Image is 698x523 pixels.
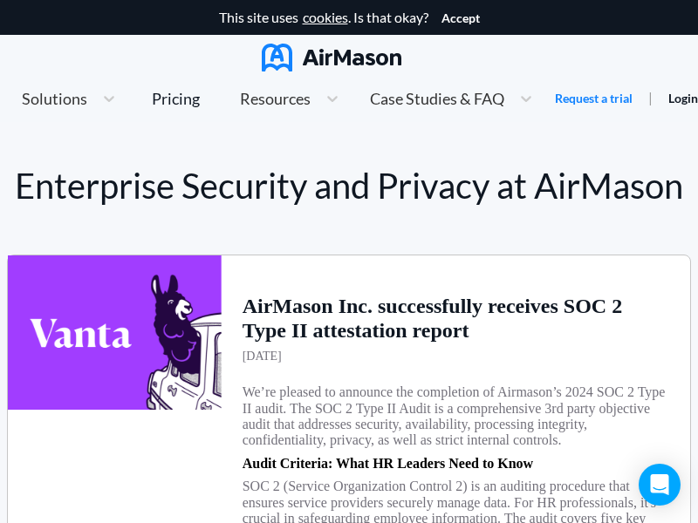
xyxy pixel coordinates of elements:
[648,89,653,105] span: |
[243,295,669,343] h1: AirMason Inc. successfully receives SOC 2 Type II attestation report
[243,456,533,472] p: Audit Criteria: What HR Leaders Need to Know
[303,10,348,25] a: cookies
[370,91,504,106] span: Case Studies & FAQ
[243,384,669,449] h3: We’re pleased to announce the completion of Airmason’s 2024 SOC 2 Type II audit. The SOC 2 Type I...
[555,90,633,107] a: Request a trial
[152,91,200,106] div: Pricing
[152,83,200,114] a: Pricing
[262,44,401,71] img: AirMason Logo
[240,91,311,106] span: Resources
[8,255,222,410] img: Vanta Logo
[441,11,480,25] button: Accept cookies
[22,91,87,106] span: Solutions
[668,91,698,105] a: Login
[7,166,691,206] h1: Enterprise Security and Privacy at AirMason
[243,350,282,363] h3: [DATE]
[639,464,681,506] div: Open Intercom Messenger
